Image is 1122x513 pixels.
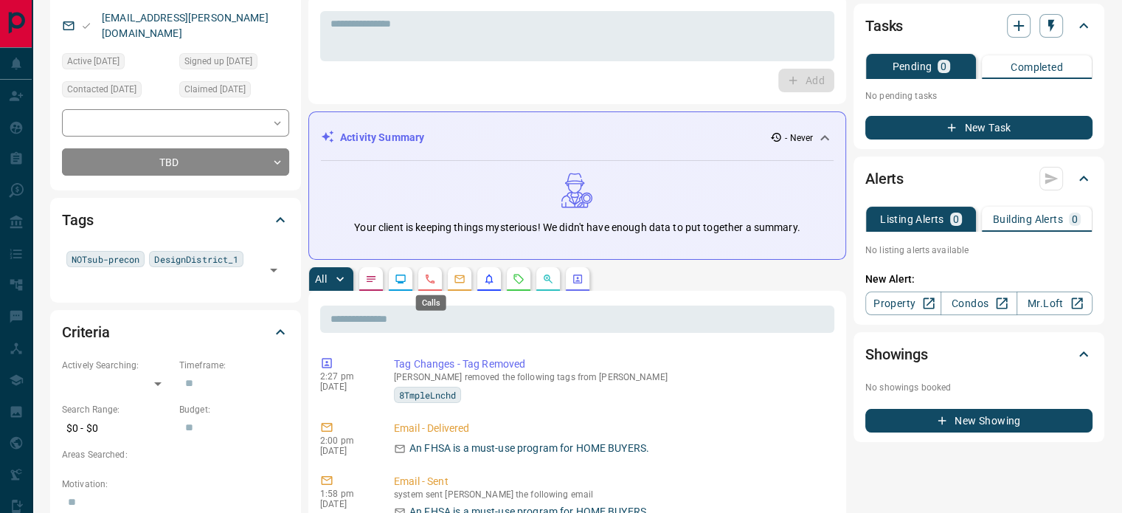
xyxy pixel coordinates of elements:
p: 0 [941,61,946,72]
button: New Task [865,116,1092,140]
p: - Never [785,131,813,145]
div: Wed Mar 16 2022 [62,53,172,74]
div: Tasks [865,8,1092,44]
span: Claimed [DATE] [184,82,246,97]
div: Tags [62,202,289,238]
h2: Alerts [865,167,904,190]
p: New Alert: [865,272,1092,287]
div: Showings [865,337,1092,372]
a: Mr.Loft [1017,292,1092,315]
p: Budget: [179,403,289,416]
span: Signed up [DATE] [184,54,252,69]
div: Alerts [865,161,1092,196]
a: Condos [941,292,1017,315]
p: [PERSON_NAME] removed the following tags from [PERSON_NAME] [394,372,828,382]
button: Open [263,260,284,280]
span: NOTsub-precon [72,252,139,266]
div: TBD [62,148,289,176]
svg: Requests [513,273,524,285]
p: 0 [953,214,959,224]
p: Your client is keeping things mysterious! We didn't have enough data to put together a summary. [354,220,800,235]
p: [DATE] [320,382,372,392]
p: Email - Sent [394,474,828,489]
p: Tag Changes - Tag Removed [394,357,828,372]
svg: Opportunities [542,273,554,285]
div: Wed Mar 16 2022 [179,81,289,102]
svg: Emails [454,273,465,285]
p: Timeframe: [179,359,289,372]
div: Calls [416,295,446,311]
p: 2:27 pm [320,371,372,382]
a: [EMAIL_ADDRESS][PERSON_NAME][DOMAIN_NAME] [102,12,269,39]
p: All [315,274,327,284]
div: Activity Summary- Never [321,124,834,151]
p: No pending tasks [865,85,1092,107]
h2: Criteria [62,320,110,344]
svg: Email Valid [81,21,91,31]
p: 2:00 pm [320,435,372,446]
svg: Listing Alerts [483,273,495,285]
span: Contacted [DATE] [67,82,136,97]
span: Active [DATE] [67,54,120,69]
p: 1:58 pm [320,489,372,499]
p: Email - Delivered [394,421,828,436]
div: Criteria [62,314,289,350]
svg: Agent Actions [572,273,583,285]
p: 0 [1072,214,1078,224]
p: [DATE] [320,446,372,456]
p: Completed [1011,62,1063,72]
h2: Tags [62,208,93,232]
div: Fri Mar 18 2022 [62,81,172,102]
p: No showings booked [865,381,1092,394]
p: $0 - $0 [62,416,172,441]
svg: Calls [424,273,436,285]
p: Actively Searching: [62,359,172,372]
p: Search Range: [62,403,172,416]
span: DesignDistrict_1 [154,252,238,266]
svg: Lead Browsing Activity [395,273,406,285]
button: New Showing [865,409,1092,433]
p: system sent [PERSON_NAME] the following email [394,489,828,500]
p: An FHSA is a must-use program for HOME BUYERS. [409,441,649,456]
p: Areas Searched: [62,448,289,461]
p: Pending [892,61,932,72]
p: No listing alerts available [865,244,1092,257]
h2: Showings [865,342,928,366]
p: Building Alerts [993,214,1063,224]
svg: Notes [365,273,377,285]
p: Listing Alerts [880,214,944,224]
p: [DATE] [320,499,372,509]
h2: Tasks [865,14,903,38]
p: Motivation: [62,478,289,491]
div: Wed Mar 16 2022 [179,53,289,74]
p: Activity Summary [340,130,424,145]
span: 8TmpleLnchd [399,388,456,402]
a: Property [865,292,941,315]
